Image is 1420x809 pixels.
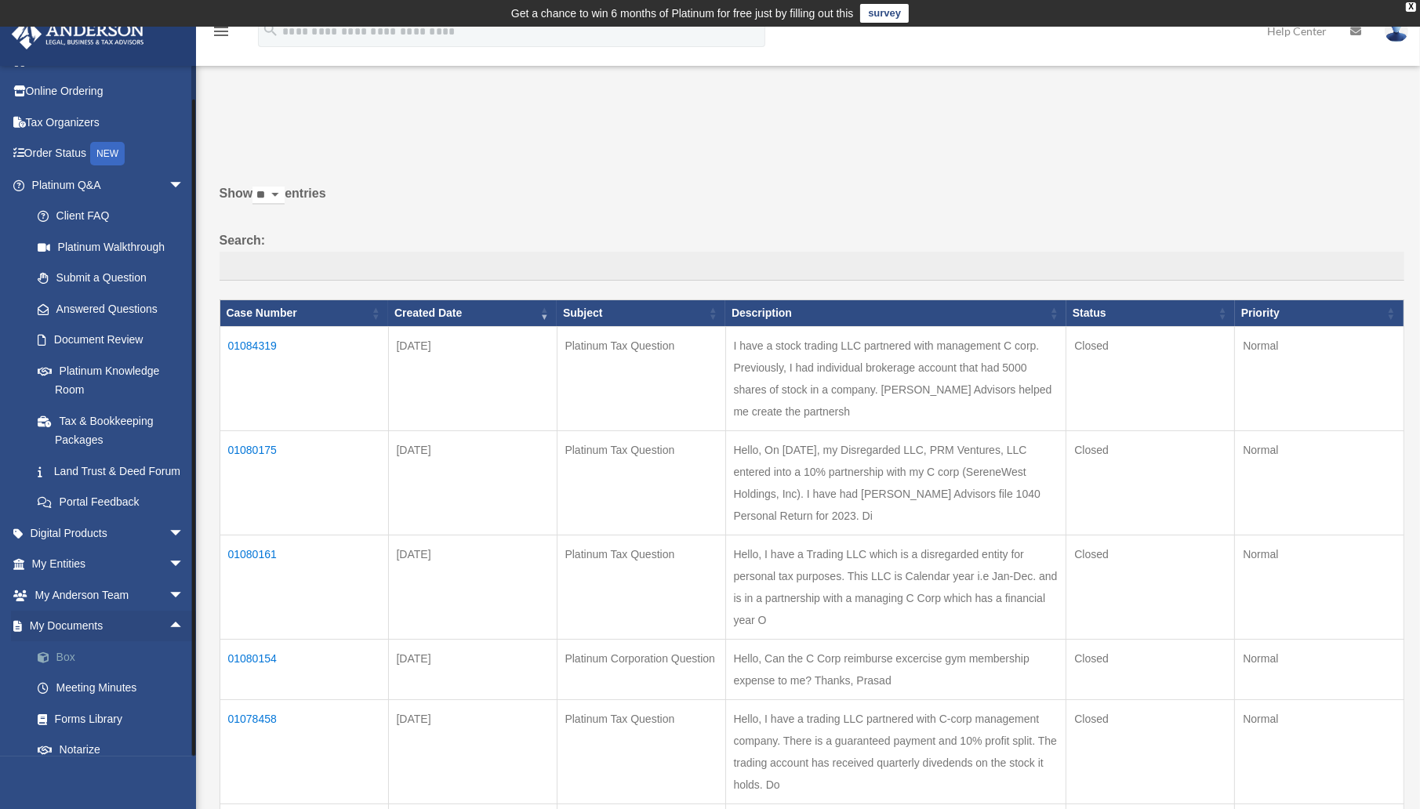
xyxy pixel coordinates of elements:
[725,300,1066,327] th: Description: activate to sort column ascending
[11,611,208,642] a: My Documentsarrow_drop_up
[212,27,231,41] a: menu
[1235,327,1404,431] td: Normal
[220,183,1404,220] label: Show entries
[388,300,557,327] th: Created Date: activate to sort column ascending
[557,700,725,804] td: Platinum Tax Question
[1235,300,1404,327] th: Priority: activate to sort column ascending
[1406,2,1416,12] div: close
[1066,640,1235,700] td: Closed
[1066,327,1235,431] td: Closed
[860,4,909,23] a: survey
[725,640,1066,700] td: Hello, Can the C Corp reimburse excercise gym membership expense to me? Thanks, Prasad
[169,169,200,201] span: arrow_drop_down
[1235,640,1404,700] td: Normal
[557,431,725,535] td: Platinum Tax Question
[252,187,285,205] select: Showentries
[1235,700,1404,804] td: Normal
[388,700,557,804] td: [DATE]
[11,138,208,170] a: Order StatusNEW
[22,673,208,704] a: Meeting Minutes
[22,641,208,673] a: Box
[1066,535,1235,640] td: Closed
[22,293,192,325] a: Answered Questions
[725,327,1066,431] td: I have a stock trading LLC partnered with management C corp. Previously, I had individual brokera...
[220,327,388,431] td: 01084319
[22,703,208,735] a: Forms Library
[11,169,200,201] a: Platinum Q&Aarrow_drop_down
[725,700,1066,804] td: Hello, I have a trading LLC partnered with C-corp management company. There is a guaranteed payme...
[220,640,388,700] td: 01080154
[11,107,208,138] a: Tax Organizers
[22,231,200,263] a: Platinum Walkthrough
[262,21,279,38] i: search
[220,252,1404,281] input: Search:
[220,431,388,535] td: 01080175
[1235,431,1404,535] td: Normal
[220,700,388,804] td: 01078458
[725,535,1066,640] td: Hello, I have a Trading LLC which is a disregarded entity for personal tax purposes. This LLC is ...
[11,517,208,549] a: Digital Productsarrow_drop_down
[90,142,125,165] div: NEW
[22,201,200,232] a: Client FAQ
[212,22,231,41] i: menu
[1066,300,1235,327] th: Status: activate to sort column ascending
[169,549,200,581] span: arrow_drop_down
[22,735,208,766] a: Notarize
[388,327,557,431] td: [DATE]
[11,76,208,107] a: Online Ordering
[1385,20,1408,42] img: User Pic
[557,327,725,431] td: Platinum Tax Question
[1235,535,1404,640] td: Normal
[388,535,557,640] td: [DATE]
[11,579,208,611] a: My Anderson Teamarrow_drop_down
[22,325,200,356] a: Document Review
[557,300,725,327] th: Subject: activate to sort column ascending
[388,431,557,535] td: [DATE]
[22,405,200,455] a: Tax & Bookkeeping Packages
[22,487,200,518] a: Portal Feedback
[725,431,1066,535] td: Hello, On [DATE], my Disregarded LLC, PRM Ventures, LLC entered into a 10% partnership with my C ...
[11,549,208,580] a: My Entitiesarrow_drop_down
[1066,431,1235,535] td: Closed
[1066,700,1235,804] td: Closed
[7,19,149,49] img: Anderson Advisors Platinum Portal
[220,230,1404,281] label: Search:
[169,611,200,643] span: arrow_drop_up
[511,4,854,23] div: Get a chance to win 6 months of Platinum for free just by filling out this
[388,640,557,700] td: [DATE]
[557,535,725,640] td: Platinum Tax Question
[22,263,200,294] a: Submit a Question
[169,517,200,550] span: arrow_drop_down
[22,455,200,487] a: Land Trust & Deed Forum
[169,579,200,611] span: arrow_drop_down
[22,355,200,405] a: Platinum Knowledge Room
[220,535,388,640] td: 01080161
[220,300,388,327] th: Case Number: activate to sort column ascending
[557,640,725,700] td: Platinum Corporation Question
